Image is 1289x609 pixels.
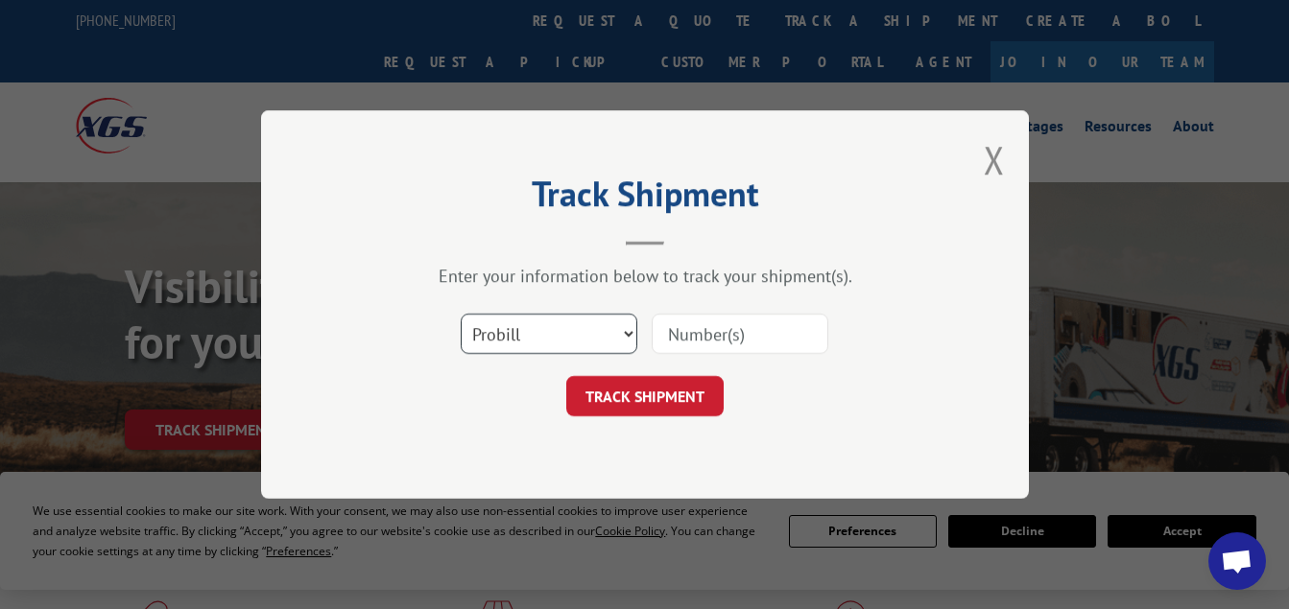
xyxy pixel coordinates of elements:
[984,134,1005,185] button: Close modal
[566,376,724,416] button: TRACK SHIPMENT
[652,314,828,354] input: Number(s)
[357,265,933,287] div: Enter your information below to track your shipment(s).
[1208,532,1266,590] div: Open chat
[357,180,933,217] h2: Track Shipment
